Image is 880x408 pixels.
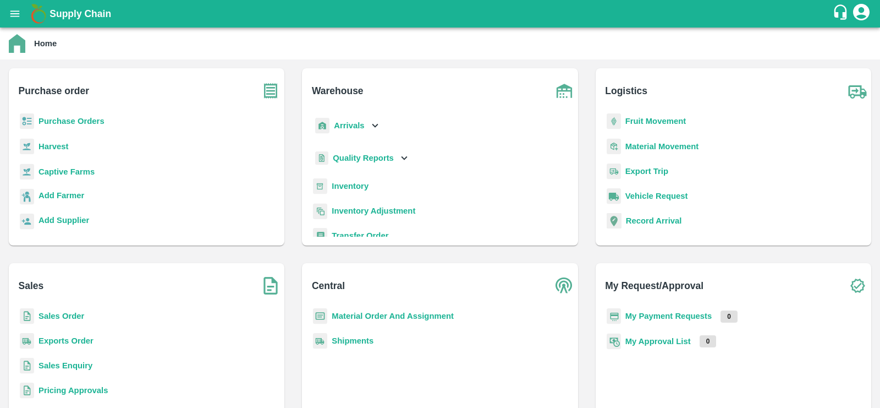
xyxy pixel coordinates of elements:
img: whTransfer [313,228,327,244]
img: fruit [607,113,621,129]
img: approval [607,333,621,350]
img: sales [20,383,34,399]
a: Export Trip [625,167,668,176]
img: purchase [257,77,284,105]
button: open drawer [2,1,28,26]
img: whArrival [315,118,329,134]
a: Vehicle Request [625,192,688,200]
b: Add Supplier [38,216,89,225]
img: material [607,138,621,155]
img: shipments [313,333,327,349]
b: Arrivals [334,121,364,130]
b: Supply Chain [50,8,111,19]
img: centralMaterial [313,308,327,324]
b: Logistics [605,83,647,99]
img: shipments [20,333,34,349]
div: Quality Reports [313,147,410,170]
img: harvest [20,164,34,180]
img: truck [844,77,871,105]
img: sales [20,358,34,374]
img: soSales [257,272,284,300]
b: Sales [19,278,44,293]
a: Supply Chain [50,6,832,21]
a: Transfer Order [332,231,388,240]
img: supplier [20,214,34,230]
b: Central [312,278,345,293]
img: delivery [607,164,621,179]
b: My Request/Approval [605,278,703,293]
img: farmer [20,189,34,205]
b: Purchase order [19,83,89,99]
a: Inventory Adjustment [332,206,415,215]
img: home [9,34,25,53]
div: customer-support [832,4,851,24]
div: Arrivals [313,113,381,138]
a: Harvest [38,142,68,151]
a: My Approval List [625,337,691,346]
p: 0 [700,335,717,347]
a: Exports Order [38,336,94,345]
img: harvest [20,138,34,155]
img: recordArrival [607,213,621,229]
img: vehicle [607,188,621,204]
a: Material Movement [625,142,699,151]
a: Add Supplier [38,214,89,229]
a: Fruit Movement [625,117,686,126]
a: Captive Farms [38,167,95,176]
img: logo [28,3,50,25]
b: Quality Reports [333,154,394,162]
a: Shipments [332,336,373,345]
a: My Payment Requests [625,312,712,320]
a: Sales Order [38,312,84,320]
b: Add Farmer [38,191,84,200]
b: Warehouse [312,83,364,99]
img: warehouse [551,77,578,105]
img: inventory [313,203,327,219]
p: 0 [721,311,738,323]
img: payment [607,308,621,324]
img: central [551,272,578,300]
a: Pricing Approvals [38,386,108,395]
a: Inventory [332,182,369,191]
img: reciept [20,113,34,129]
a: Purchase Orders [38,117,105,126]
a: Sales Enquiry [38,361,92,370]
a: Add Farmer [38,189,84,204]
a: Record Arrival [626,216,682,225]
img: sales [20,308,34,324]
img: qualityReport [315,151,328,165]
a: Material Order And Assignment [332,312,454,320]
img: check [844,272,871,300]
div: account of current user [851,2,871,25]
img: whInventory [313,178,327,194]
b: Home [34,39,57,48]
